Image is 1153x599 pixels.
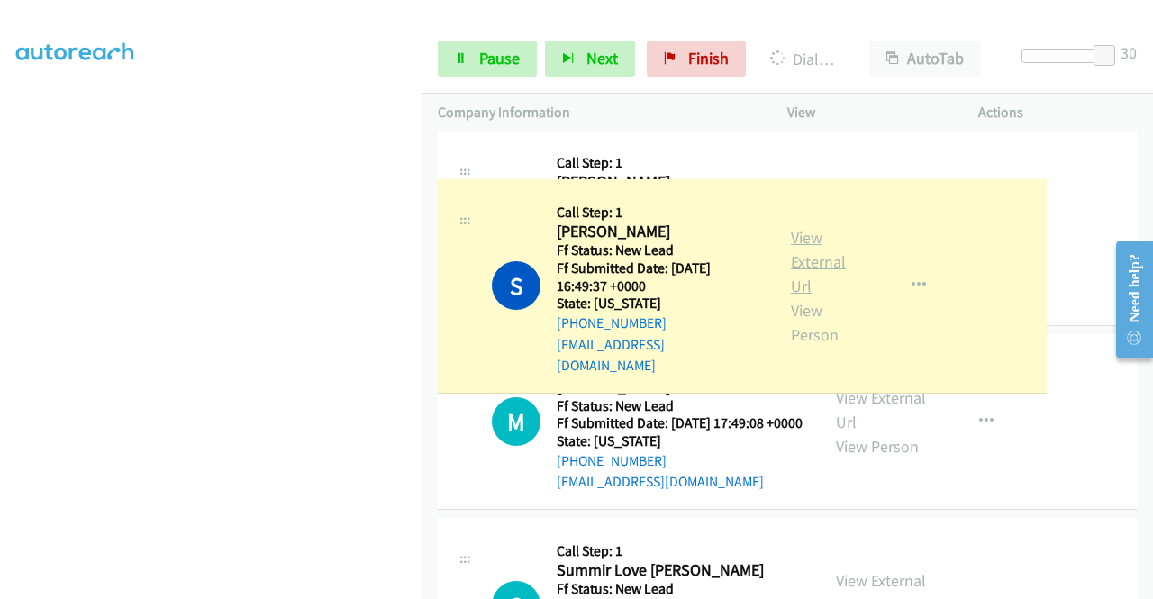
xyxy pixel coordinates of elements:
h5: State: [US_STATE] [557,295,758,313]
div: The call is yet to be attempted [492,397,540,446]
h1: S [492,261,540,310]
span: Finish [688,48,729,68]
div: 30 [1121,41,1137,65]
a: View Person [836,436,919,457]
a: [EMAIL_ADDRESS][DOMAIN_NAME] [557,336,665,375]
h2: [PERSON_NAME] [557,172,803,193]
p: Company Information [438,102,755,123]
a: [PHONE_NUMBER] [557,314,667,331]
p: View [787,102,946,123]
button: AutoTab [869,41,981,77]
span: Next [586,48,618,68]
a: View External Url [791,227,846,296]
h5: Ff Submitted Date: [DATE] 16:49:37 +0000 [557,259,758,295]
h5: Call Step: 1 [557,204,758,222]
p: Dialing [PERSON_NAME] [770,47,837,71]
a: Finish [647,41,746,77]
h1: M [492,397,540,446]
h2: [PERSON_NAME] [557,222,758,242]
a: View Person [791,300,839,345]
a: View External Url [836,387,926,432]
h5: State: [US_STATE] [557,432,803,450]
h2: Summir Love [PERSON_NAME] [557,560,803,581]
h5: Ff Status: New Lead [557,397,803,415]
h5: Ff Status: New Lead [557,241,758,259]
a: Pause [438,41,537,77]
h5: Ff Submitted Date: [DATE] 17:49:08 +0000 [557,414,803,432]
p: Actions [978,102,1137,123]
h5: Call Step: 1 [557,542,803,560]
span: Pause [479,48,520,68]
a: [PHONE_NUMBER] [557,452,667,469]
h5: Ff Status: New Lead [557,580,803,598]
h5: Call Step: 1 [557,154,803,172]
a: [EMAIL_ADDRESS][DOMAIN_NAME] [557,473,764,490]
iframe: Resource Center [1102,228,1153,371]
button: Next [545,41,635,77]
